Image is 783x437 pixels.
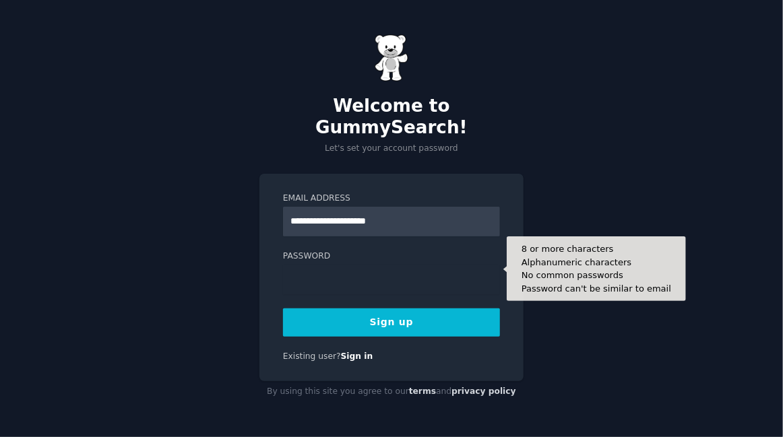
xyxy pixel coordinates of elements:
p: Let's set your account password [259,143,524,155]
a: privacy policy [451,386,516,396]
div: By using this site you agree to our and [259,381,524,403]
button: Sign up [283,308,500,337]
a: terms [409,386,436,396]
label: Email Address [283,193,500,205]
h2: Welcome to GummySearch! [259,96,524,138]
span: Existing user? [283,351,341,361]
a: Sign in [341,351,373,361]
label: Password [283,250,500,263]
img: Gummy Bear [375,34,408,81]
